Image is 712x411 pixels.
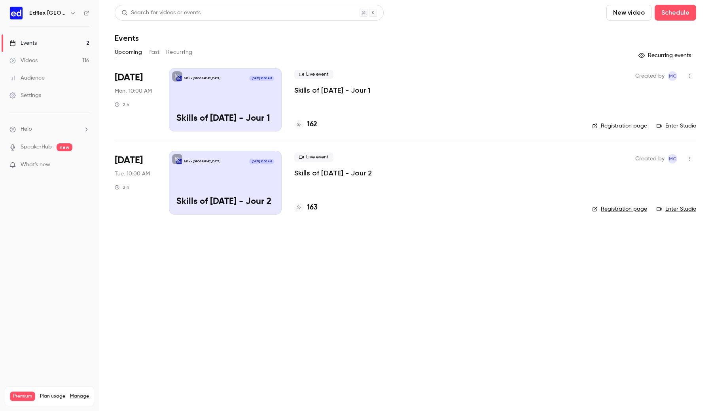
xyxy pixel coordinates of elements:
span: What's new [21,161,50,169]
span: Tue, 10:00 AM [115,170,150,178]
a: Manage [70,393,89,400]
div: Settings [9,91,41,99]
li: help-dropdown-opener [9,125,89,133]
div: 2 h [115,101,129,108]
span: Mon, 10:00 AM [115,87,152,95]
button: Upcoming [115,46,142,59]
div: Events [9,39,37,47]
h4: 163 [307,202,318,213]
div: Search for videos or events [121,9,201,17]
div: Audience [9,74,45,82]
span: Help [21,125,32,133]
h6: Edflex [GEOGRAPHIC_DATA] [29,9,66,17]
span: [DATE] 10:00 AM [249,159,274,164]
button: Past [148,46,160,59]
h1: Events [115,33,139,43]
a: Registration page [592,122,647,130]
button: Schedule [655,5,696,21]
a: Registration page [592,205,647,213]
a: Skills of [DATE] - Jour 1 [294,86,370,95]
a: Enter Studio [657,122,696,130]
span: Manon Cousin [668,71,677,81]
a: 163 [294,202,318,213]
span: MC [669,71,676,81]
h4: 162 [307,119,317,130]
p: Skills of [DATE] - Jour 1 [176,114,274,124]
span: Premium [10,392,35,401]
a: Skills of [DATE] - Jour 2 [294,168,372,178]
button: Recurring events [635,49,696,62]
p: Edflex [GEOGRAPHIC_DATA] [184,160,220,164]
a: 162 [294,119,317,130]
button: New video [606,5,651,21]
a: SpeakerHub [21,143,52,151]
span: Created by [635,154,665,164]
span: Manon Cousin [668,154,677,164]
span: [DATE] [115,154,143,167]
span: Live event [294,70,333,79]
div: 2 h [115,184,129,190]
a: Enter Studio [657,205,696,213]
span: MC [669,154,676,164]
span: Created by [635,71,665,81]
span: Plan usage [40,393,65,400]
div: Videos [9,57,38,65]
img: Edflex France [10,7,23,19]
p: Skills of [DATE] - Jour 2 [176,197,274,207]
span: [DATE] 10:00 AM [249,76,274,81]
a: Skills of Tomorrow - Jour 1Edflex [GEOGRAPHIC_DATA][DATE] 10:00 AMSkills of [DATE] - Jour 1 [169,68,282,131]
span: new [57,143,72,151]
button: Recurring [166,46,193,59]
p: Edflex [GEOGRAPHIC_DATA] [184,76,220,80]
div: Sep 23 Tue, 10:00 AM (Europe/Berlin) [115,151,156,214]
a: Skills of Tomorrow - Jour 2Edflex [GEOGRAPHIC_DATA][DATE] 10:00 AMSkills of [DATE] - Jour 2 [169,151,282,214]
span: Live event [294,152,333,162]
span: [DATE] [115,71,143,84]
div: Sep 22 Mon, 10:00 AM (Europe/Berlin) [115,68,156,131]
